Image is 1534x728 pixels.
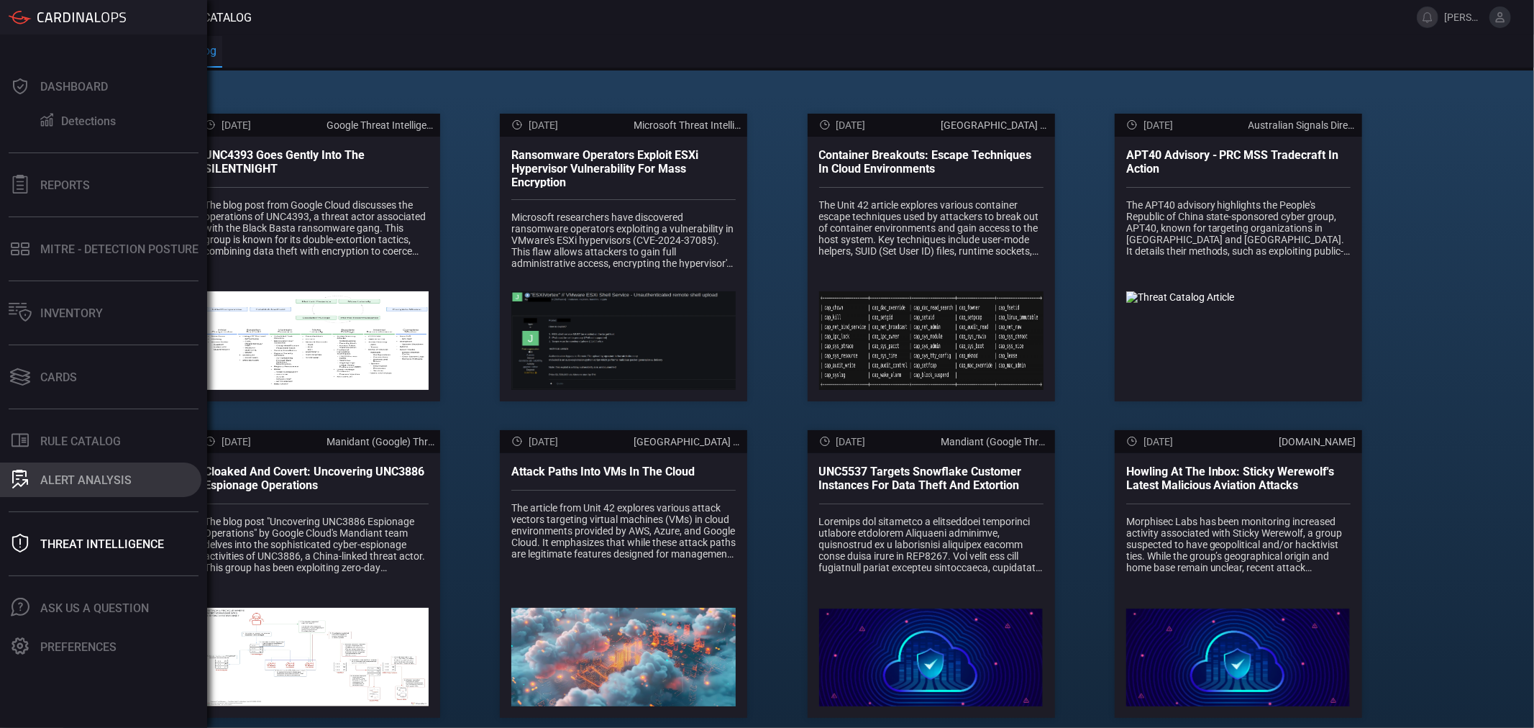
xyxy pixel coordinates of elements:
[529,436,558,447] span: [DATE]
[204,465,429,492] div: Cloaked and Covert: Uncovering UNC3886 Espionage Operations
[1126,199,1351,257] div: The APT40 advisory highlights the People's Republic of China state-sponsored cyber group, APT40, ...
[40,434,121,448] div: Rule Catalog
[193,430,440,718] button: [DATE]Manidant (Google) Threat IntelligenceCloaked and Covert: Uncovering UNC3886 Espionage Opera...
[1115,430,1362,718] button: [DATE][DOMAIN_NAME]Howling at the Inbox: Sticky Werewolf's Latest Malicious Aviation AttacksMorph...
[61,114,116,128] div: Detections
[819,608,1044,706] img: Threat Catalog Article
[819,465,1044,492] div: UNC5537 Targets Snowflake Customer Instances for Data Theft and Extortion
[222,119,251,131] span: [DATE]
[40,601,149,615] div: Ask Us A Question
[1126,465,1351,492] div: Howling at the Inbox: Sticky Werewolf's Latest Malicious Aviation Attacks
[1248,119,1356,131] div: Australian Signals Directorate
[808,430,1055,718] button: [DATE]Mandiant (Google Threat Intelligence)UNC5537 Targets Snowflake Customer Instances for Data ...
[1444,12,1484,23] span: [PERSON_NAME][EMAIL_ADDRESS][DOMAIN_NAME]
[204,148,429,176] div: UNC4393 Goes Gently into the SILENTNIGHT
[327,119,434,131] div: Google Threat Intelligence - Mandiant
[40,80,108,94] div: Dashboard
[819,291,1044,390] img: Threat Catalog Article
[40,473,132,487] div: ALERT ANALYSIS
[529,119,558,131] span: [DATE]
[511,465,736,478] div: Attack Paths Into VMs in the Cloud
[511,291,736,390] img: Threat Catalog Article
[204,291,429,390] img: Threat Catalog Article
[511,211,736,268] div: Microsoft researchers have discovered ransomware operators exploiting a vulnerability in VMware's...
[40,537,164,551] div: Threat Intelligence
[808,114,1055,401] button: [DATE][GEOGRAPHIC_DATA] - Unit 42Container Breakouts: Escape Techniques in Cloud EnvironmentsThe ...
[1126,608,1351,706] img: Threat Catalog Article
[511,608,736,706] img: Threat Catalog Article
[511,148,736,188] div: Ransomware operators exploit ESXi hypervisor vulnerability for mass encryption
[1279,436,1356,447] div: morphisec.com
[500,430,747,718] button: [DATE][GEOGRAPHIC_DATA] - Unit 42Attack Paths Into VMs in the CloudThe article from Unit 42 explo...
[836,119,866,131] span: [DATE]
[1126,516,1351,573] div: Morphisec Labs has been monitoring increased activity associated with Sticky Werewolf, a group su...
[941,119,1049,131] div: Palo Alto - Unit 42
[204,199,429,257] div: The blog post from Google Cloud discusses the operations of UNC4393, a threat actor associated wi...
[1115,114,1362,401] button: [DATE]Australian Signals DirectorateAPT40 Advisory - PRC MSS tradecraft in actionThe APT40 adviso...
[500,114,747,401] button: [DATE]Microsoft Threat IntelligenceRansomware operators exploit ESXi hypervisor vulnerability for...
[40,640,117,654] div: Preferences
[1143,436,1173,447] span: [DATE]
[634,119,741,131] div: Microsoft Threat Intelligence
[204,608,429,706] img: Threat Catalog Article
[193,114,440,401] button: [DATE]Google Threat Intelligence - MandiantUNC4393 Goes Gently into the SILENTNIGHTThe blog post ...
[40,242,198,256] div: MITRE - Detection Posture
[204,516,429,573] div: The blog post "Uncovering UNC3886 Espionage Operations" by Google Cloud's Mandiant team delves in...
[1126,148,1351,176] div: APT40 Advisory - PRC MSS tradecraft in action
[40,178,90,192] div: Reports
[327,436,434,447] div: Manidant (Google) Threat Intelligence
[836,436,866,447] span: [DATE]
[819,199,1044,257] div: The Unit 42 article explores various container escape techniques used by attackers to break out o...
[222,436,251,447] span: [DATE]
[819,148,1044,176] div: Container Breakouts: Escape Techniques in Cloud Environments
[819,516,1044,573] div: Mandiant has uncovered a significant cybercrime campaign targeting Snowflake customers, perpetrat...
[203,11,252,24] span: Catalog
[634,436,741,447] div: Palo Alto - Unit 42
[511,502,736,560] div: The article from Unit 42 explores various attack vectors targeting virtual machines (VMs) in clou...
[941,436,1049,447] div: Mandiant (Google Threat Intelligence)
[40,370,77,384] div: Cards
[1143,119,1173,131] span: [DATE]
[1126,291,1351,390] img: Threat Catalog Article
[40,306,103,320] div: Inventory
